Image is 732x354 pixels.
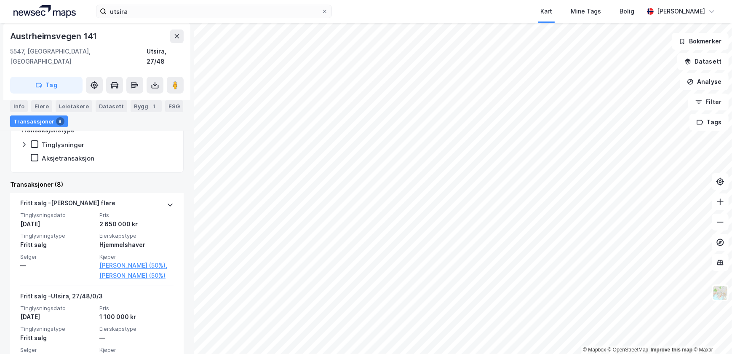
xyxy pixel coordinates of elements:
button: Bokmerker [672,33,729,50]
span: Kjøper [99,346,174,354]
span: Eierskapstype [99,232,174,239]
span: Utsira, 27/48/0/3 [51,292,103,300]
div: Hjemmelshaver [99,240,174,250]
div: Utsira, 27/48 [147,46,184,67]
span: Pris [99,212,174,219]
div: 8 [56,117,64,126]
div: Eiere [31,100,52,112]
div: Bygg [131,100,162,112]
button: Tag [10,77,83,94]
div: Leietakere [56,100,92,112]
div: — [20,260,94,271]
a: OpenStreetMap [608,347,649,353]
div: Fritt salg - [20,291,103,305]
div: ESG [165,100,183,112]
span: Tinglysningsdato [20,212,94,219]
div: [DATE] [20,312,94,322]
a: Mapbox [583,347,606,353]
a: [PERSON_NAME] (50%) [99,271,174,281]
span: Eierskapstype [99,325,174,333]
div: Fritt salg [20,333,94,343]
div: Transaksjoner (8) [10,180,184,190]
div: [PERSON_NAME] [657,6,705,16]
button: Analyse [680,73,729,90]
button: Tags [689,114,729,131]
div: Austrheimsvegen 141 [10,29,99,43]
div: 1 [150,102,158,110]
span: Tinglysningsdato [20,305,94,312]
img: logo.a4113a55bc3d86da70a041830d287a7e.svg [13,5,76,18]
a: [PERSON_NAME] (50%), [99,260,174,271]
iframe: Chat Widget [690,314,732,354]
span: Tinglysningstype [20,325,94,333]
button: Filter [688,94,729,110]
span: Selger [20,346,94,354]
div: 1 100 000 kr [99,312,174,322]
div: Mine Tags [571,6,601,16]
a: Improve this map [651,347,692,353]
button: Datasett [677,53,729,70]
div: Kart [540,6,552,16]
div: Info [10,100,28,112]
div: 5547, [GEOGRAPHIC_DATA], [GEOGRAPHIC_DATA] [10,46,147,67]
span: Selger [20,253,94,260]
span: Tinglysningstype [20,232,94,239]
div: Kontrollprogram for chat [690,314,732,354]
div: Tinglysninger [42,141,84,149]
img: Z [712,285,728,301]
div: Aksjetransaksjon [42,154,94,162]
div: Fritt salg [20,240,94,250]
div: Fritt salg - [PERSON_NAME] flere [20,198,115,212]
input: Søk på adresse, matrikkel, gårdeiere, leietakere eller personer [107,5,321,18]
div: Datasett [96,100,127,112]
span: Pris [99,305,174,312]
div: Transaksjoner [10,115,68,127]
div: [DATE] [20,219,94,229]
div: — [99,333,174,343]
div: 2 650 000 kr [99,219,174,229]
span: Kjøper [99,253,174,260]
div: Bolig [620,6,634,16]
